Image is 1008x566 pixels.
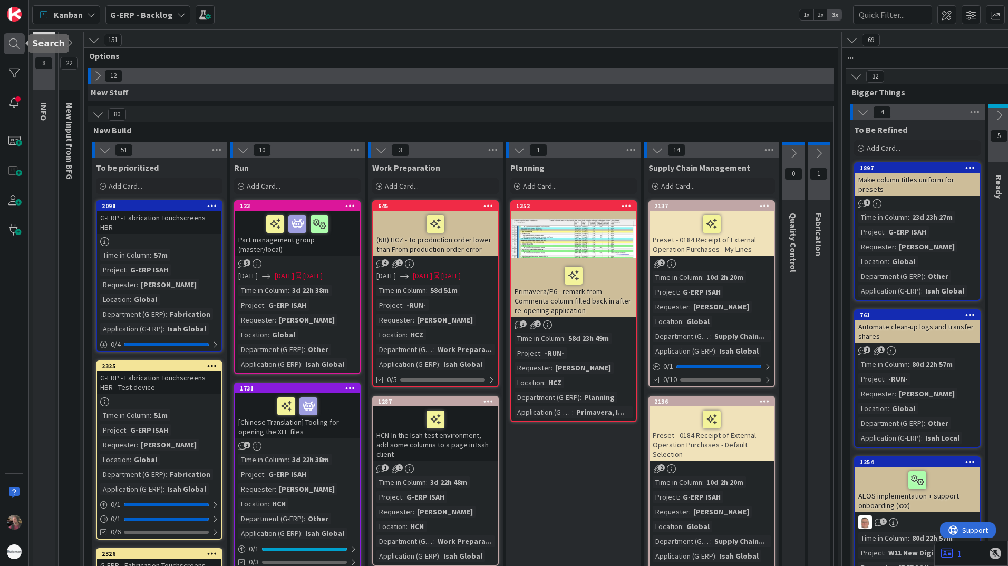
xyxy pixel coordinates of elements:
[238,285,288,296] div: Time in Column
[54,8,83,21] span: Kanban
[679,491,680,503] span: :
[253,144,271,157] span: 10
[654,398,774,405] div: 2136
[866,70,884,83] span: 32
[855,320,980,343] div: Automate clean-up logs and transfer shares
[515,377,544,388] div: Location
[540,347,542,359] span: :
[886,373,910,385] div: -RUN-
[413,314,414,326] span: :
[164,483,209,495] div: Isah Global
[544,377,546,388] span: :
[376,506,413,518] div: Requester
[712,330,768,342] div: Supply Chain...
[238,344,304,355] div: Department (G-ERP)
[704,271,746,283] div: 10d 2h 20m
[414,314,476,326] div: [PERSON_NAME]
[288,454,289,465] span: :
[534,320,541,327] span: 2
[924,417,925,429] span: :
[574,406,627,418] div: Primavera, I...
[7,544,22,559] img: avatar
[97,201,221,234] div: 2098G-ERP - Fabrication Touchscreens HBR
[373,397,498,406] div: 1287
[888,403,889,414] span: :
[855,163,980,173] div: 1897
[126,264,128,276] span: :
[151,249,170,261] div: 57m
[402,491,404,503] span: :
[373,201,498,211] div: 645
[648,162,750,173] span: Supply Chain Management
[376,314,413,326] div: Requester
[990,130,1008,142] span: 5
[564,333,566,344] span: :
[653,271,702,283] div: Time in Column
[810,168,828,180] span: 1
[97,362,221,371] div: 2325
[269,329,298,340] div: Global
[682,316,684,327] span: :
[441,358,485,370] div: Isah Global
[238,270,258,281] span: [DATE]
[376,285,426,296] div: Time in Column
[858,515,872,529] img: lD
[858,388,895,399] div: Requester
[275,483,276,495] span: :
[653,286,679,298] div: Project
[860,164,980,172] div: 1897
[97,549,221,559] div: 2326
[266,299,309,311] div: G-ERP ISAH
[516,202,636,210] div: 1352
[895,388,896,399] span: :
[858,211,908,223] div: Time in Column
[373,397,498,461] div: 1287HCN-In the Isah test environment, add some columns to a page in Isah client
[97,362,221,394] div: 2325G-ERP - Fabrication Touchscreens HBR - Test device
[858,403,888,414] div: Location
[433,344,435,355] span: :
[572,406,574,418] span: :
[553,362,614,374] div: [PERSON_NAME]
[100,308,166,320] div: Department (G-ERP)
[235,542,360,555] div: 0/1
[60,57,78,70] span: 22
[163,323,164,335] span: :
[924,270,925,282] span: :
[546,377,564,388] div: HCZ
[858,358,908,370] div: Time in Column
[896,388,957,399] div: [PERSON_NAME]
[391,144,409,157] span: 3
[376,344,433,355] div: Department (G-ERP)
[137,439,138,451] span: :
[680,491,723,503] div: G-ERP ISAH
[909,358,955,370] div: 80d 22h 57m
[717,345,761,357] div: Isah Global
[151,409,170,421] div: 51m
[100,483,163,495] div: Application (G-ERP)
[923,285,967,297] div: Isah Global
[923,432,962,444] div: Isah Local
[426,476,428,488] span: :
[884,226,886,238] span: :
[813,213,824,256] span: Fabrication
[889,403,918,414] div: Global
[150,409,151,421] span: :
[853,5,932,24] input: Quick Filter...
[100,454,130,465] div: Location
[97,211,221,234] div: G-ERP - Fabrication Touchscreens HBR
[238,358,301,370] div: Application (G-ERP)
[663,361,673,372] span: 0 / 1
[138,279,199,290] div: [PERSON_NAME]
[908,211,909,223] span: :
[858,226,884,238] div: Project
[385,181,419,191] span: Add Card...
[128,264,171,276] div: G-ERP ISAH
[163,483,164,495] span: :
[515,333,564,344] div: Time in Column
[650,201,774,256] div: 2137Preset - 0184 Receipt of External Operation Purchases - My Lines
[100,294,130,305] div: Location
[235,384,360,393] div: 1731
[100,469,166,480] div: Department (G-ERP)
[301,358,303,370] span: :
[235,393,360,438] div: [Chinese Translation] Tooling for opening the XLF files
